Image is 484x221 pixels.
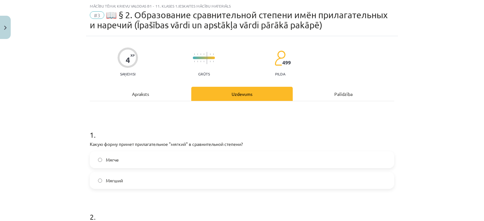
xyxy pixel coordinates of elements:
img: icon-short-line-57e1e144782c952c97e751825c79c345078a6d821885a25fce030b3d8c18986b.svg [194,61,195,62]
input: Мягче [98,158,102,162]
img: icon-short-line-57e1e144782c952c97e751825c79c345078a6d821885a25fce030b3d8c18986b.svg [194,53,195,55]
span: Мягший [106,177,123,184]
h1: 1 . [90,119,394,139]
div: Uzdevums [191,87,293,101]
p: pilda [275,72,285,76]
img: icon-short-line-57e1e144782c952c97e751825c79c345078a6d821885a25fce030b3d8c18986b.svg [200,61,201,62]
span: 📖 § 2. Образование сравнительной степени имён прилагательных и наречий (Īpašības vārdi un apstākļ... [90,10,388,30]
p: Grūts [198,72,210,76]
div: Apraksts [90,87,191,101]
h1: 2 . [90,202,394,221]
img: icon-short-line-57e1e144782c952c97e751825c79c345078a6d821885a25fce030b3d8c18986b.svg [204,61,204,62]
img: icon-close-lesson-0947bae3869378f0d4975bcd49f059093ad1ed9edebbc8119c70593378902aed.svg [4,26,7,30]
span: XP [130,53,135,57]
img: icon-short-line-57e1e144782c952c97e751825c79c345078a6d821885a25fce030b3d8c18986b.svg [197,61,198,62]
img: icon-short-line-57e1e144782c952c97e751825c79c345078a6d821885a25fce030b3d8c18986b.svg [204,53,204,55]
div: 4 [126,56,130,64]
span: Мягче [106,157,119,163]
p: Какую форму примет прилагательное "мягкий" в сравнительной степени? [90,141,394,147]
img: icon-short-line-57e1e144782c952c97e751825c79c345078a6d821885a25fce030b3d8c18986b.svg [197,53,198,55]
input: Мягший [98,179,102,183]
img: icon-short-line-57e1e144782c952c97e751825c79c345078a6d821885a25fce030b3d8c18986b.svg [200,53,201,55]
span: #3 [90,11,104,19]
span: 499 [282,60,291,65]
img: students-c634bb4e5e11cddfef0936a35e636f08e4e9abd3cc4e673bd6f9a4125e45ecb1.svg [274,50,285,66]
div: Palīdzība [293,87,394,101]
div: Mācību tēma: Krievu valodas b1 - 11. klases 1.ieskaites mācību materiāls [90,4,394,8]
p: Saņemsi [118,72,138,76]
